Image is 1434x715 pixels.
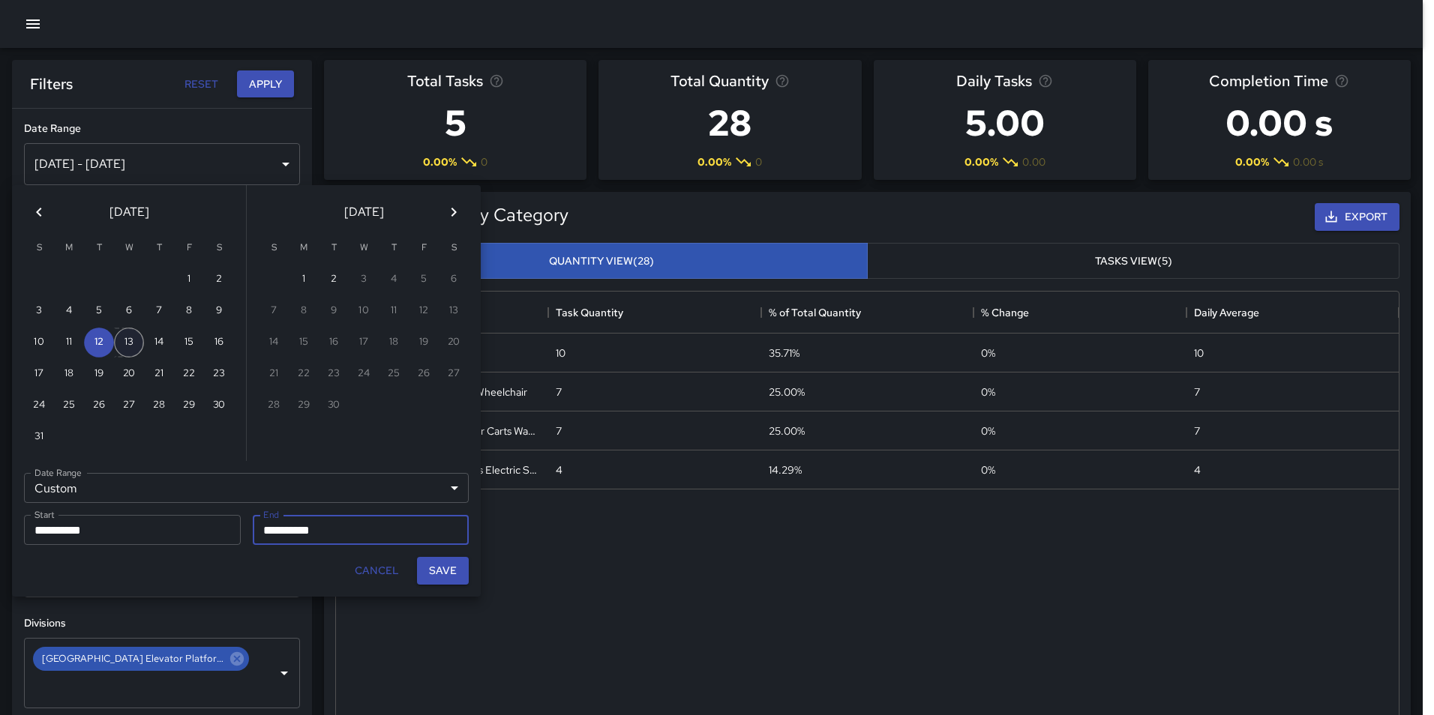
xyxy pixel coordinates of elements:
span: Tuesday [320,233,347,263]
button: 4 [54,296,84,326]
button: 2 [319,265,349,295]
button: 2 [204,265,234,295]
span: Sunday [260,233,287,263]
button: 9 [204,296,234,326]
button: Previous month [24,197,54,227]
span: Thursday [380,233,407,263]
button: 13 [114,328,144,357]
button: Save [417,557,469,585]
button: 8 [174,296,204,326]
button: 1 [289,265,319,295]
span: Wednesday [350,233,377,263]
button: 22 [174,359,204,389]
button: 10 [24,328,54,357]
button: 30 [204,390,234,420]
button: 25 [54,390,84,420]
span: Monday [290,233,317,263]
label: Date Range [34,466,82,479]
button: 18 [54,359,84,389]
button: 26 [84,390,114,420]
span: Friday [410,233,437,263]
button: 24 [24,390,54,420]
button: 23 [204,359,234,389]
label: End [263,508,279,521]
button: 1 [174,265,204,295]
label: Start [34,508,55,521]
span: Saturday [205,233,232,263]
span: Monday [55,233,82,263]
span: Friday [175,233,202,263]
span: Tuesday [85,233,112,263]
span: [DATE] [344,202,384,223]
button: 19 [84,359,114,389]
button: 16 [204,328,234,357]
button: 28 [144,390,174,420]
button: 5 [84,296,114,326]
span: Wednesday [115,233,142,263]
button: 6 [114,296,144,326]
button: 14 [144,328,174,357]
button: 17 [24,359,54,389]
button: Cancel [349,557,405,585]
button: 21 [144,359,174,389]
button: 31 [24,422,54,452]
button: 15 [174,328,204,357]
span: [DATE] [109,202,149,223]
button: 29 [174,390,204,420]
span: Sunday [25,233,52,263]
span: Thursday [145,233,172,263]
button: 27 [114,390,144,420]
button: 20 [114,359,144,389]
button: 7 [144,296,174,326]
div: Custom [24,473,469,503]
button: 3 [24,296,54,326]
button: 12 [84,328,114,357]
button: 11 [54,328,84,357]
span: Saturday [440,233,467,263]
button: Next month [439,197,469,227]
